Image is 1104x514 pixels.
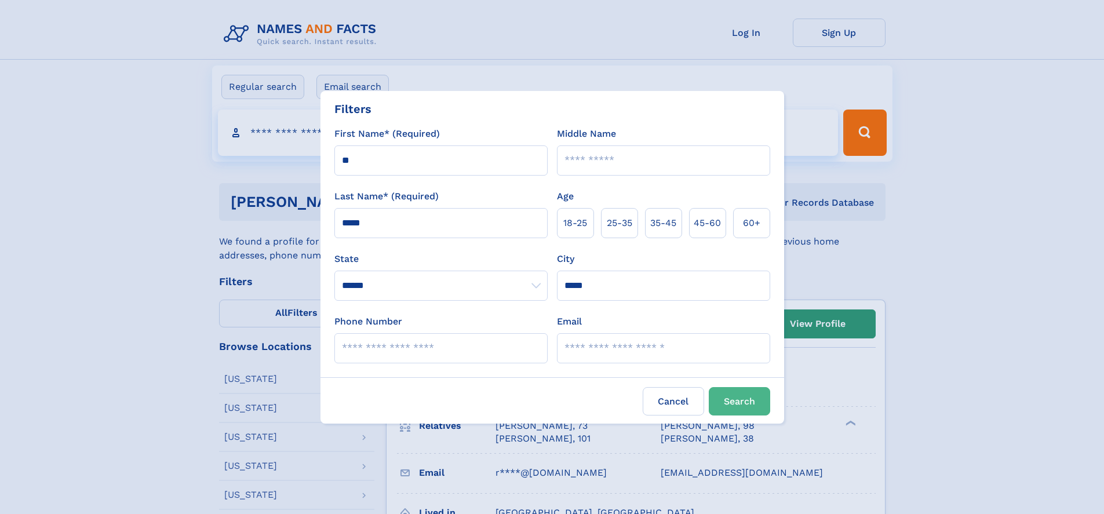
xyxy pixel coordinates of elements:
[334,252,548,266] label: State
[607,216,632,230] span: 25‑35
[650,216,676,230] span: 35‑45
[334,189,439,203] label: Last Name* (Required)
[557,252,574,266] label: City
[643,387,704,415] label: Cancel
[334,127,440,141] label: First Name* (Required)
[557,315,582,329] label: Email
[334,100,371,118] div: Filters
[557,189,574,203] label: Age
[743,216,760,230] span: 60+
[557,127,616,141] label: Middle Name
[563,216,587,230] span: 18‑25
[334,315,402,329] label: Phone Number
[709,387,770,415] button: Search
[694,216,721,230] span: 45‑60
